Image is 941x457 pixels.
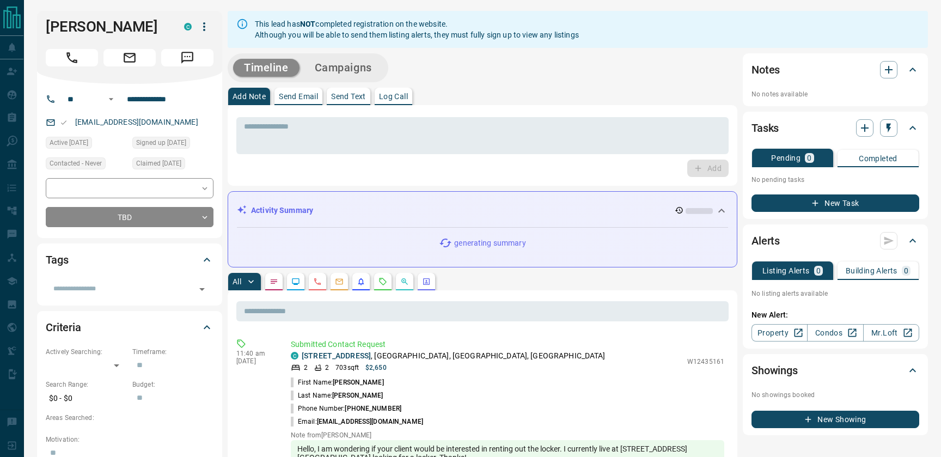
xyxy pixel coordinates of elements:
p: Completed [859,155,897,162]
div: Wed Oct 01 2025 [132,137,213,152]
p: $0 - $0 [46,389,127,407]
div: Criteria [46,314,213,340]
div: Alerts [751,228,919,254]
svg: Notes [270,277,278,286]
svg: Listing Alerts [357,277,365,286]
span: Email [103,49,156,66]
span: Call [46,49,98,66]
p: 11:40 am [236,350,274,357]
p: 2 [325,363,329,373]
p: W12435161 [687,357,724,367]
span: [PERSON_NAME] [333,379,383,386]
p: Send Email [279,93,318,100]
h1: [PERSON_NAME] [46,18,168,35]
p: Email: [291,417,423,426]
p: All [233,278,241,285]
span: [PERSON_NAME] [332,392,383,399]
p: Note from [PERSON_NAME] [291,431,724,439]
p: , [GEOGRAPHIC_DATA], [GEOGRAPHIC_DATA], [GEOGRAPHIC_DATA] [302,350,606,362]
p: New Alert: [751,309,919,321]
svg: Calls [313,277,322,286]
span: [PHONE_NUMBER] [345,405,401,412]
p: 0 [904,267,908,275]
button: Open [105,93,118,106]
h2: Tasks [751,119,779,137]
svg: Lead Browsing Activity [291,277,300,286]
h2: Tags [46,251,68,269]
svg: Emails [335,277,344,286]
svg: Requests [378,277,387,286]
p: Send Text [331,93,366,100]
svg: Email Valid [60,119,68,126]
span: Contacted - Never [50,158,102,169]
div: Wed Oct 01 2025 [46,137,127,152]
svg: Opportunities [400,277,409,286]
h2: Notes [751,61,780,78]
p: Add Note [233,93,266,100]
a: [STREET_ADDRESS] [302,351,371,360]
div: Tags [46,247,213,273]
p: Areas Searched: [46,413,213,423]
h2: Alerts [751,232,780,249]
p: generating summary [454,237,526,249]
span: Active [DATE] [50,137,88,148]
p: [DATE] [236,357,274,365]
a: [EMAIL_ADDRESS][DOMAIN_NAME] [75,118,198,126]
span: [EMAIL_ADDRESS][DOMAIN_NAME] [317,418,423,425]
div: Activity Summary [237,200,728,221]
button: New Showing [751,411,919,428]
p: First Name: [291,377,384,387]
a: Property [751,324,808,342]
p: Activity Summary [251,205,313,216]
p: Phone Number: [291,404,401,413]
p: No listing alerts available [751,289,919,298]
p: 0 [816,267,821,275]
a: Condos [807,324,863,342]
p: No showings booked [751,390,919,400]
a: Mr.Loft [863,324,919,342]
span: Signed up [DATE] [136,137,186,148]
div: condos.ca [291,352,298,359]
p: No pending tasks [751,172,919,188]
button: Campaigns [304,59,383,77]
div: Wed Oct 01 2025 [132,157,213,173]
p: Log Call [379,93,408,100]
p: Submitted Contact Request [291,339,724,350]
p: Last Name: [291,391,383,400]
p: Motivation: [46,435,213,444]
p: Timeframe: [132,347,213,357]
div: This lead has completed registration on the website. Although you will be able to send them listi... [255,14,579,45]
div: Tasks [751,115,919,141]
button: Open [194,282,210,297]
div: condos.ca [184,23,192,31]
p: Actively Searching: [46,347,127,357]
p: No notes available [751,89,919,99]
p: Budget: [132,380,213,389]
p: Listing Alerts [762,267,810,275]
div: Showings [751,357,919,383]
button: Timeline [233,59,300,77]
p: 703 sqft [335,363,359,373]
strong: NOT [300,20,315,28]
svg: Agent Actions [422,277,431,286]
span: Message [161,49,213,66]
p: Search Range: [46,380,127,389]
p: Pending [771,154,801,162]
div: TBD [46,207,213,227]
button: New Task [751,194,919,212]
h2: Showings [751,362,798,379]
p: 0 [807,154,811,162]
p: 2 [304,363,308,373]
span: Claimed [DATE] [136,158,181,169]
p: $2,650 [365,363,387,373]
div: Notes [751,57,919,83]
h2: Criteria [46,319,81,336]
p: Building Alerts [846,267,897,275]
